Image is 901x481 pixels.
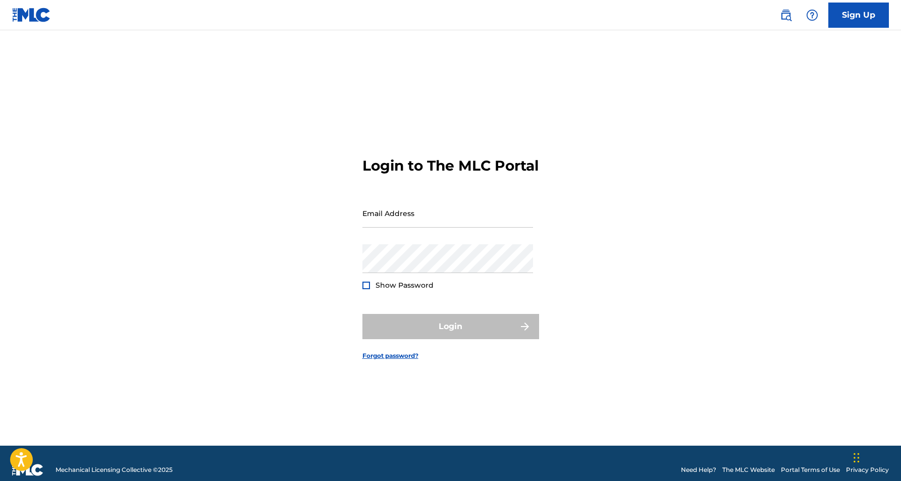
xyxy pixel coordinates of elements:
a: Portal Terms of Use [781,465,840,474]
a: Need Help? [681,465,716,474]
h3: Login to The MLC Portal [362,157,539,175]
iframe: Chat Widget [851,433,901,481]
a: Privacy Policy [846,465,889,474]
span: Mechanical Licensing Collective © 2025 [56,465,173,474]
a: Sign Up [828,3,889,28]
span: Show Password [376,281,434,290]
a: The MLC Website [722,465,775,474]
img: help [806,9,818,21]
img: logo [12,464,43,476]
a: Forgot password? [362,351,418,360]
div: Help [802,5,822,25]
a: Public Search [776,5,796,25]
img: search [780,9,792,21]
img: MLC Logo [12,8,51,22]
div: Drag [854,443,860,473]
